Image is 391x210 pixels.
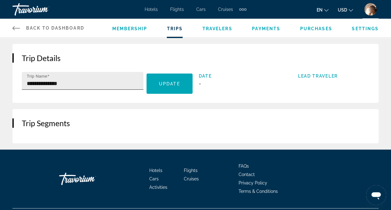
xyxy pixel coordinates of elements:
[149,176,159,181] a: Cars
[170,7,184,12] a: Flights
[112,26,147,31] a: Membership
[366,185,386,205] iframe: Button to launch messaging window
[252,26,280,31] a: Payments
[199,74,270,79] span: Date
[167,26,183,31] a: Trips
[159,81,180,86] span: Update
[59,169,121,188] a: Go Home
[362,3,379,16] button: User Menu
[338,7,347,12] span: USD
[22,53,369,63] h2: Trip Details
[145,7,158,12] a: Hotels
[239,4,246,14] button: Extra navigation items
[298,74,369,79] span: Lead Traveler
[338,5,353,14] button: Change currency
[184,176,199,181] a: Cruises
[149,168,162,173] a: Hotels
[239,172,255,177] a: Contact
[12,1,75,17] a: Travorium
[317,5,328,14] button: Change language
[317,7,323,12] span: en
[364,3,377,16] img: User image
[300,26,332,31] a: Purchases
[12,19,84,37] a: Back to Dashboard
[149,185,167,190] a: Activities
[218,7,233,12] a: Cruises
[22,118,369,128] h2: Trip Segments
[199,80,201,87] span: -
[239,189,278,194] a: Terms & Conditions
[239,164,249,169] a: FAQs
[184,168,198,173] a: Flights
[27,74,47,79] mat-label: Trip Name
[196,7,206,12] a: Cars
[147,74,193,94] button: Update
[26,26,84,31] span: Back to Dashboard
[202,26,232,31] a: Travelers
[352,26,379,31] a: Settings
[239,180,267,185] a: Privacy Policy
